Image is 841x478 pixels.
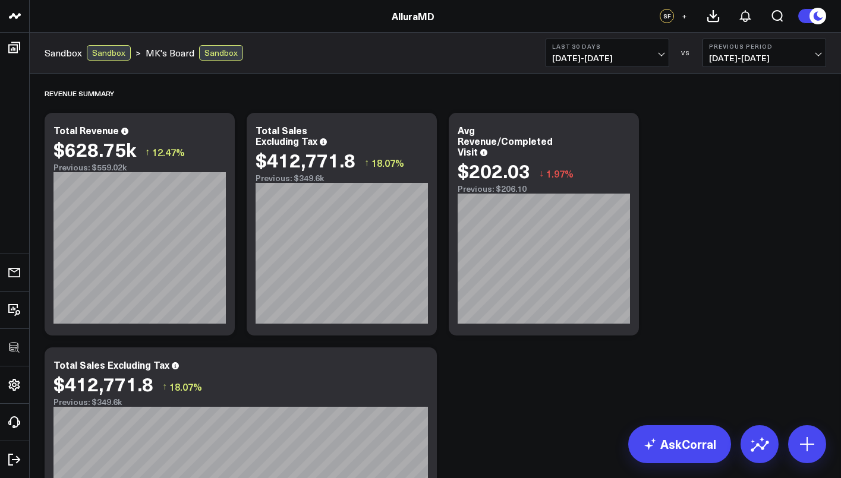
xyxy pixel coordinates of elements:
[660,9,674,23] div: SF
[45,45,141,61] div: >
[256,124,317,147] div: Total Sales Excluding Tax
[546,39,669,67] button: Last 30 Days[DATE]-[DATE]
[53,138,136,160] div: $628.75k
[675,49,697,56] div: VS
[152,145,185,159] span: 12.47%
[703,39,826,67] button: Previous Period[DATE]-[DATE]
[458,184,630,194] div: Previous: $206.10
[682,12,687,20] span: +
[53,358,169,371] div: Total Sales Excluding Tax
[371,156,404,169] span: 18.07%
[628,425,731,463] a: AskCorral
[53,373,153,394] div: $412,771.8
[709,53,820,63] span: [DATE] - [DATE]
[87,45,131,61] div: Sandbox
[677,9,691,23] button: +
[256,149,355,170] div: $412,771.8
[392,10,434,23] a: AlluraMD
[539,166,544,181] span: ↓
[45,46,82,59] a: Sandbox
[53,124,119,137] div: Total Revenue
[53,397,428,407] div: Previous: $349.6k
[145,144,150,160] span: ↑
[199,45,243,61] div: Sandbox
[169,380,202,393] span: 18.07%
[458,160,530,181] div: $202.03
[552,43,663,50] b: Last 30 Days
[458,124,553,158] div: Avg Revenue/Completed Visit
[53,163,226,172] div: Previous: $559.02k
[45,80,114,107] div: Revenue Summary
[146,46,194,59] a: MK's Board
[162,379,167,394] span: ↑
[364,155,369,170] span: ↑
[552,53,663,63] span: [DATE] - [DATE]
[256,173,428,183] div: Previous: $349.6k
[546,167,574,180] span: 1.97%
[709,43,820,50] b: Previous Period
